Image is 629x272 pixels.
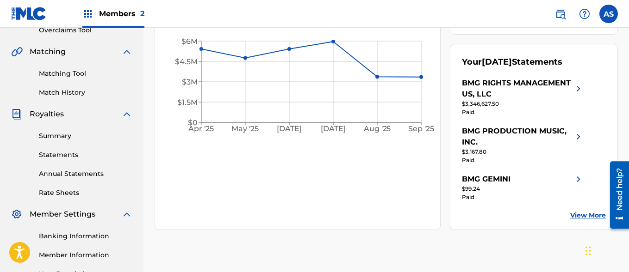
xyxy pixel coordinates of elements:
[585,237,591,265] div: Drag
[30,46,66,57] span: Matching
[121,46,132,57] img: expand
[599,5,618,23] div: User Menu
[39,169,132,179] a: Annual Statements
[188,125,214,133] tspan: Apr '25
[579,8,590,19] img: help
[232,125,259,133] tspan: May '25
[39,250,132,260] a: Member Information
[363,125,391,133] tspan: Aug '25
[39,25,132,35] a: Overclaims Tool
[11,109,22,120] img: Royalties
[462,78,573,100] div: BMG RIGHTS MANAGEMENT US, LLC
[177,98,198,107] tspan: $1.5M
[11,46,23,57] img: Matching
[462,174,584,201] a: BMG GEMINIright chevron icon$99.24Paid
[603,158,629,232] iframe: Resource Center
[39,69,132,79] a: Matching Tool
[555,8,566,19] img: search
[575,5,594,23] div: Help
[573,174,584,185] img: right chevron icon
[121,209,132,220] img: expand
[39,150,132,160] a: Statements
[39,231,132,241] a: Banking Information
[462,174,511,185] div: BMG GEMINI
[482,57,512,67] span: [DATE]
[30,209,95,220] span: Member Settings
[39,188,132,198] a: Rate Sheets
[30,109,64,120] span: Royalties
[140,9,144,18] span: 2
[573,78,584,100] img: right chevron icon
[39,131,132,141] a: Summary
[570,211,606,220] a: View More
[462,185,584,193] div: $99.24
[583,228,629,272] iframe: Chat Widget
[462,78,584,116] a: BMG RIGHTS MANAGEMENT US, LLCright chevron icon$3,346,627.50Paid
[573,126,584,148] img: right chevron icon
[99,8,144,19] span: Members
[551,5,570,23] a: Public Search
[188,118,198,127] tspan: $0
[82,8,93,19] img: Top Rightsholders
[277,125,302,133] tspan: [DATE]
[11,7,47,20] img: MLC Logo
[462,56,562,68] div: Your Statements
[462,148,584,156] div: $3,167.80
[175,57,198,66] tspan: $4.5M
[39,88,132,97] a: Match History
[321,125,346,133] tspan: [DATE]
[121,109,132,120] img: expand
[462,100,584,108] div: $3,346,627.50
[462,156,584,164] div: Paid
[409,125,435,133] tspan: Sep '25
[462,193,584,201] div: Paid
[182,78,198,86] tspan: $3M
[462,108,584,116] div: Paid
[11,209,22,220] img: Member Settings
[462,126,573,148] div: BMG PRODUCTION MUSIC, INC.
[462,126,584,164] a: BMG PRODUCTION MUSIC, INC.right chevron icon$3,167.80Paid
[181,37,198,46] tspan: $6M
